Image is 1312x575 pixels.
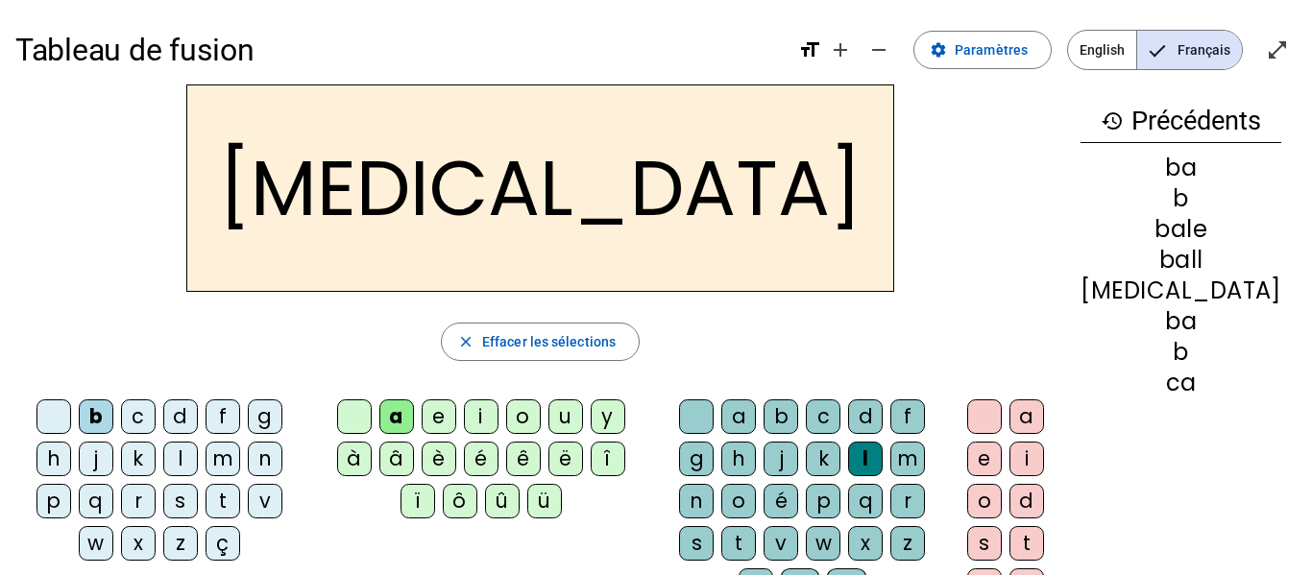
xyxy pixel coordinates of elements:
div: w [806,526,840,561]
div: v [248,484,282,518]
div: n [679,484,714,518]
button: Augmenter la taille de la police [821,31,860,69]
div: c [121,399,156,434]
div: d [163,399,198,434]
mat-icon: settings [930,41,947,59]
div: h [721,442,756,476]
div: m [206,442,240,476]
mat-button-toggle-group: Language selection [1067,30,1243,70]
button: Paramètres [913,31,1052,69]
mat-icon: open_in_full [1266,38,1289,61]
div: g [248,399,282,434]
div: â [379,442,414,476]
div: a [1009,399,1044,434]
div: c [806,399,840,434]
div: i [1009,442,1044,476]
div: ê [506,442,541,476]
div: x [121,526,156,561]
mat-icon: add [829,38,852,61]
div: l [163,442,198,476]
div: à [337,442,372,476]
div: y [591,399,625,434]
div: a [379,399,414,434]
div: ba [1081,310,1281,333]
div: r [121,484,156,518]
div: z [163,526,198,561]
div: f [206,399,240,434]
span: English [1068,31,1136,69]
div: h [36,442,71,476]
div: ca [1081,371,1281,395]
div: t [206,484,240,518]
h3: Précédents [1081,100,1281,143]
div: u [548,399,583,434]
div: t [721,526,756,561]
mat-icon: remove [867,38,890,61]
button: Diminuer la taille de la police [860,31,898,69]
button: Entrer en plein écran [1258,31,1297,69]
span: Français [1137,31,1242,69]
div: v [764,526,798,561]
div: d [848,399,883,434]
div: î [591,442,625,476]
mat-icon: format_size [798,38,821,61]
div: i [464,399,498,434]
div: ô [443,484,477,518]
div: b [1081,341,1281,364]
div: j [764,442,798,476]
div: ball [1081,249,1281,272]
div: s [967,526,1002,561]
div: ba [1081,156,1281,180]
div: k [121,442,156,476]
span: Effacer les sélections [482,330,616,353]
div: s [163,484,198,518]
div: m [890,442,925,476]
div: é [464,442,498,476]
div: g [679,442,714,476]
div: a [721,399,756,434]
div: x [848,526,883,561]
div: w [79,526,113,561]
div: p [36,484,71,518]
div: û [485,484,520,518]
div: [MEDICAL_DATA] [1081,279,1281,302]
div: e [967,442,1002,476]
div: q [848,484,883,518]
span: Paramètres [955,38,1028,61]
div: è [422,442,456,476]
div: ç [206,526,240,561]
div: d [1009,484,1044,518]
mat-icon: history [1101,109,1124,132]
div: é [764,484,798,518]
div: e [422,399,456,434]
div: n [248,442,282,476]
div: b [79,399,113,434]
div: o [967,484,1002,518]
div: o [506,399,541,434]
div: j [79,442,113,476]
div: k [806,442,840,476]
div: t [1009,526,1044,561]
div: l [848,442,883,476]
div: p [806,484,840,518]
div: z [890,526,925,561]
div: s [679,526,714,561]
mat-icon: close [457,333,474,350]
div: ï [401,484,435,518]
div: o [721,484,756,518]
div: q [79,484,113,518]
div: r [890,484,925,518]
div: f [890,399,925,434]
div: ü [527,484,562,518]
div: b [764,399,798,434]
button: Effacer les sélections [441,323,640,361]
div: ë [548,442,583,476]
div: b [1081,187,1281,210]
h2: [MEDICAL_DATA] [186,84,894,292]
h1: Tableau de fusion [15,19,783,81]
div: bale [1081,218,1281,241]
